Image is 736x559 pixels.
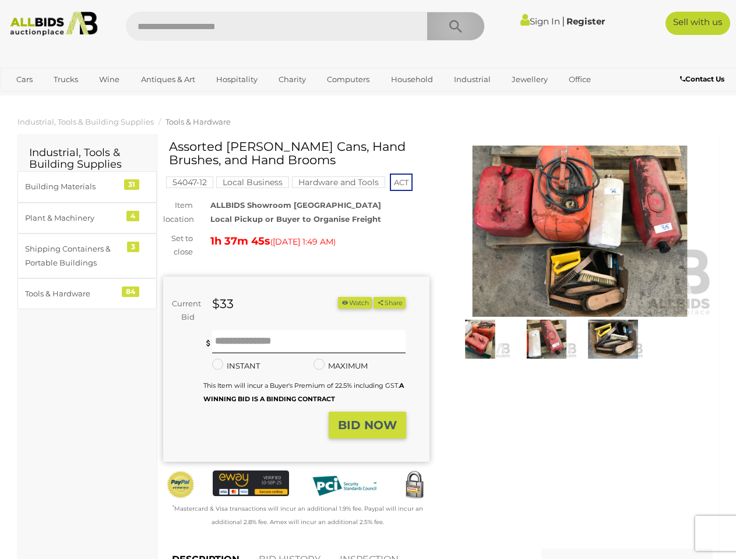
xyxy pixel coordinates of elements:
[212,359,260,373] label: INSTANT
[91,70,127,89] a: Wine
[9,70,40,89] a: Cars
[270,237,336,246] span: ( )
[216,178,289,187] a: Local Business
[680,73,727,86] a: Contact Us
[169,140,427,167] h1: Assorted [PERSON_NAME] Cans, Hand Brushes, and Hand Brooms
[25,242,121,270] div: Shipping Containers & Portable Buildings
[166,176,213,188] mark: 54047-12
[9,89,48,108] a: Sports
[292,176,385,188] mark: Hardware and Tools
[427,12,485,41] button: Search
[210,235,270,247] strong: 1h 37m 45s
[165,117,231,126] a: Tools & Hardware
[665,12,730,35] a: Sell with us
[163,297,203,324] div: Current Bid
[400,470,429,500] img: Secured by Rapid SSL
[166,178,213,187] a: 54047-12
[450,320,510,359] img: Assorted Jerry Cans, Hand Brushes, and Hand Brooms
[172,505,423,526] small: Mastercard & Visa transactions will incur an additional 1.9% fee. Paypal will incur an additional...
[216,176,289,188] mark: Local Business
[329,412,406,439] button: BID NOW
[213,470,288,496] img: eWAY Payment Gateway
[374,297,406,309] button: Share
[338,418,397,432] strong: BID NOW
[383,70,441,89] a: Household
[338,297,372,309] li: Watch this item
[273,236,333,247] span: [DATE] 1:49 AM
[447,146,713,317] img: Assorted Jerry Cans, Hand Brushes, and Hand Brooms
[54,89,152,108] a: [GEOGRAPHIC_DATA]
[212,296,234,311] strong: $33
[126,211,139,221] div: 4
[562,15,565,27] span: |
[46,70,86,89] a: Trucks
[133,70,203,89] a: Antiques & Art
[210,200,381,210] strong: ALLBIDS Showroom [GEOGRAPHIC_DATA]
[17,278,157,309] a: Tools & Hardware 84
[122,286,139,297] div: 84
[561,70,598,89] a: Office
[29,147,145,171] h2: Industrial, Tools & Building Supplies
[25,211,121,225] div: Plant & Machinery
[127,242,139,252] div: 3
[25,287,121,300] div: Tools & Hardware
[17,233,157,278] a: Shipping Containers & Portable Buildings 3
[520,16,560,27] a: Sign In
[504,70,555,89] a: Jewellery
[390,174,413,191] span: ACT
[166,470,195,499] img: Official PayPal Seal
[338,297,372,309] button: Watch
[17,171,157,202] a: Building Materials 31
[25,180,121,193] div: Building Materials
[446,70,498,89] a: Industrial
[17,117,154,126] a: Industrial, Tools & Building Supplies
[124,179,139,190] div: 31
[271,70,314,89] a: Charity
[154,199,202,226] div: Item location
[680,75,724,83] b: Contact Us
[154,232,202,259] div: Set to close
[210,214,381,224] strong: Local Pickup or Buyer to Organise Freight
[307,470,382,501] img: PCI DSS compliant
[314,359,368,373] label: MAXIMUM
[203,381,404,403] small: This Item will incur a Buyer's Premium of 22.5% including GST.
[566,16,605,27] a: Register
[292,178,385,187] a: Hardware and Tools
[583,320,643,359] img: Assorted Jerry Cans, Hand Brushes, and Hand Brooms
[319,70,377,89] a: Computers
[516,320,577,359] img: Assorted Jerry Cans, Hand Brushes, and Hand Brooms
[209,70,265,89] a: Hospitality
[5,12,103,36] img: Allbids.com.au
[17,203,157,233] a: Plant & Machinery 4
